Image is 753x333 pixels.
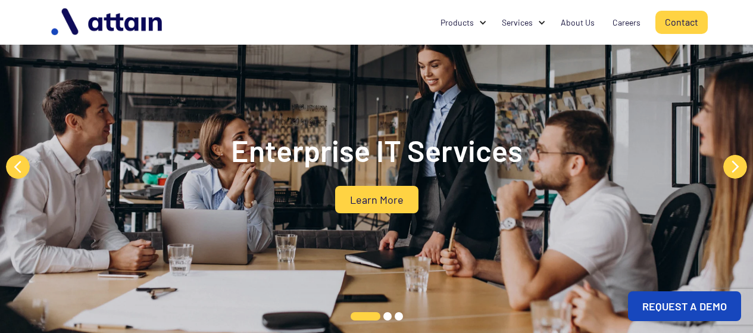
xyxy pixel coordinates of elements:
img: logo [45,4,170,41]
a: Careers [604,11,649,34]
a: Contact [655,11,708,34]
div: Services [493,11,552,34]
button: 2 of 3 [383,312,392,320]
a: Learn More [335,186,418,213]
div: Careers [613,17,640,29]
button: 1 of 3 [351,312,380,320]
button: Next [723,155,747,179]
div: Products [432,11,493,34]
a: REQUEST A DEMO [628,291,741,321]
div: Services [502,17,533,29]
button: Previous [6,155,30,179]
button: 3 of 3 [395,312,403,320]
h2: Enterprise IT Services [139,132,615,168]
div: Products [440,17,474,29]
a: About Us [552,11,604,34]
div: About Us [561,17,595,29]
